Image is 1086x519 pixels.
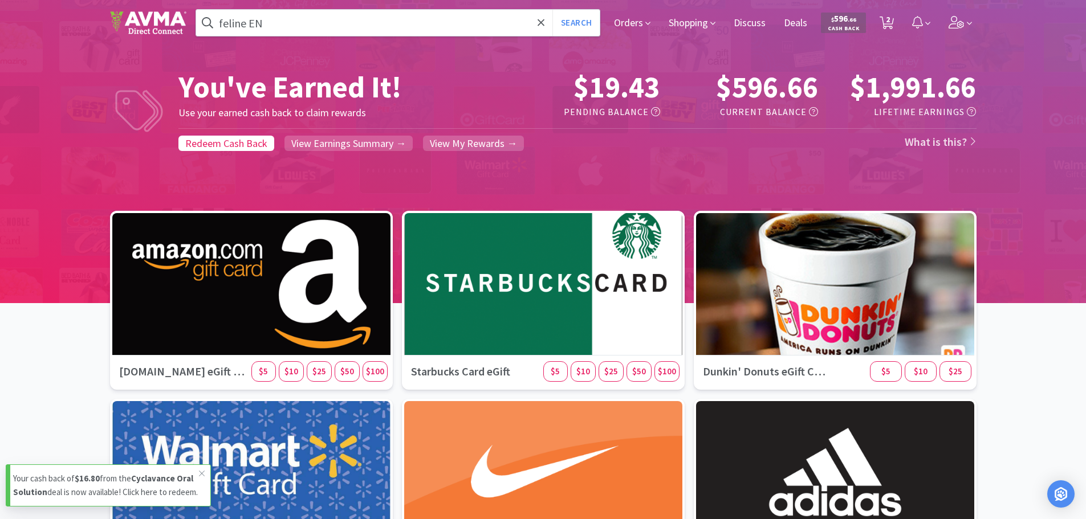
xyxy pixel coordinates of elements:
span: $10 [914,366,928,377]
span: Redeem Cash Back [185,137,267,150]
span: $5 [259,366,268,377]
a: 2 [875,19,898,30]
div: Open Intercom Messenger [1047,480,1075,508]
span: $100 [658,366,676,377]
strong: $16.80 [75,473,100,484]
h5: Current Balance [669,105,818,120]
a: Redeem Cash Back [178,136,274,151]
a: $596.66Cash Back [821,7,866,38]
button: Search [552,10,600,36]
p: Your cash back of from the deal is now available! Click here to redeem. [13,472,199,499]
img: ab428b2523a64453a0cb423610d9ac4c_102.png [110,11,186,35]
span: $25 [312,366,326,377]
span: 596 [831,13,856,24]
a: View My Rewards → [423,136,524,151]
span: $596.66 [716,68,818,105]
span: Cash Back [828,26,859,33]
span: $ [831,16,834,23]
span: View Earnings Summary → [291,137,406,150]
span: $19.43 [573,68,660,105]
h5: Use your earned cash back to claim rewards [178,105,511,121]
h3: [DOMAIN_NAME] eGift Card [112,355,251,387]
span: $5 [881,366,890,377]
span: $25 [949,366,962,377]
span: . 66 [848,16,856,23]
span: View My Rewards → [430,137,517,150]
a: What is this? [905,134,977,149]
input: Search by item, sku, manufacturer, ingredient, size... [196,10,600,36]
span: $10 [284,366,298,377]
span: $10 [576,366,590,377]
span: $50 [632,366,646,377]
a: Deals [779,18,812,28]
a: View Earnings Summary → [284,136,413,151]
h3: Dunkin' Donuts eGift Card [696,355,835,387]
span: $50 [340,366,354,377]
span: $5 [551,366,560,377]
span: $1,991.66 [850,68,976,105]
span: $25 [604,366,618,377]
h5: Pending Balance [511,105,660,120]
h5: Lifetime Earnings [827,105,976,120]
h1: You've Earned It! [178,70,511,105]
h3: Starbucks Card eGift [404,355,543,387]
a: Discuss [729,18,770,28]
span: $100 [366,366,384,377]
